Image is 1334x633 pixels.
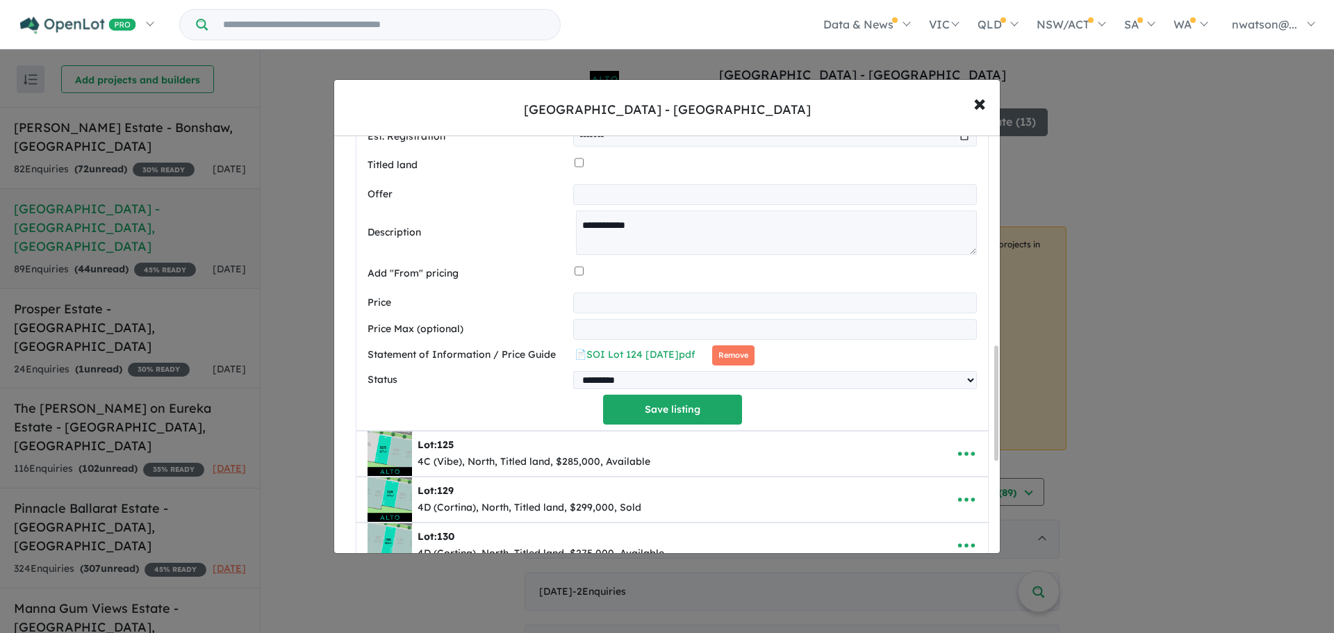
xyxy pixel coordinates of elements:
[524,101,811,119] div: [GEOGRAPHIC_DATA] - [GEOGRAPHIC_DATA]
[368,186,568,203] label: Offer
[368,347,569,363] label: Statement of Information / Price Guide
[368,295,568,311] label: Price
[437,484,454,497] span: 129
[437,438,454,451] span: 125
[575,348,695,361] span: 📄 SOI Lot 124 [DATE]pdf
[418,438,454,451] b: Lot:
[368,431,412,476] img: Alto%20Ballarat%20Estate%20-%20Winter%20Valley%20-%20Lot%20125___1709616643.jpg
[418,500,641,516] div: 4D (Cortina), North, Titled land, $299,000, Sold
[437,530,454,543] span: 130
[368,157,569,174] label: Titled land
[418,530,454,543] b: Lot:
[973,88,986,117] span: ×
[418,454,650,470] div: 4C (Vibe), North, Titled land, $285,000, Available
[575,348,695,361] a: 📄SOI Lot 124 [DATE]pdf
[712,345,755,365] button: Remove
[368,523,412,568] img: Alto%20Ballarat%20Estate%20-%20Winter%20Valley%20-%20Lot%20130___1734309092.jpg
[418,484,454,497] b: Lot:
[368,265,569,282] label: Add "From" pricing
[1232,17,1297,31] span: nwatson@...
[211,10,557,40] input: Try estate name, suburb, builder or developer
[418,545,664,562] div: 4D (Cortina), North, Titled land, $275,000, Available
[368,129,568,145] label: Est. Registration
[368,321,568,338] label: Price Max (optional)
[368,372,568,388] label: Status
[20,17,136,34] img: Openlot PRO Logo White
[368,224,570,241] label: Description
[368,477,412,522] img: Alto%20Ballarat%20Estate%20-%20Winter%20Valley%20-%20Lot%20129___1734309092.jpg
[603,395,742,425] button: Save listing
